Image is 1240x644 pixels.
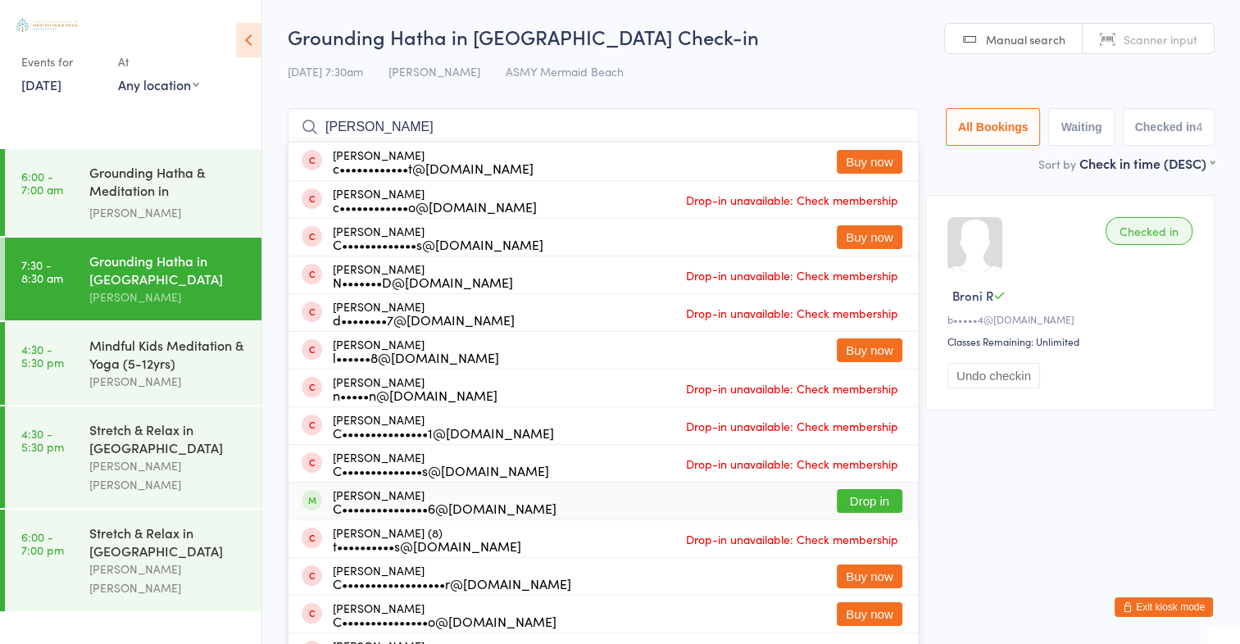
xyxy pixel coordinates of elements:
[21,48,102,75] div: Events for
[333,615,556,628] div: C•••••••••••••••o@[DOMAIN_NAME]
[288,63,363,79] span: [DATE] 7:30am
[333,426,554,439] div: C•••••••••••••••1@[DOMAIN_NAME]
[837,338,902,362] button: Buy now
[21,170,63,196] time: 6:00 - 7:00 am
[89,203,248,222] div: [PERSON_NAME]
[506,63,624,79] span: ASMY Mermaid Beach
[682,527,902,551] span: Drop-in unavailable: Check membership
[21,530,64,556] time: 6:00 - 7:00 pm
[1106,217,1192,245] div: Checked in
[947,363,1040,388] button: Undo checkin
[333,238,543,251] div: C•••••••••••••s@[DOMAIN_NAME]
[89,336,248,372] div: Mindful Kids Meditation & Yoga (5-12yrs)
[333,413,554,439] div: [PERSON_NAME]
[333,338,499,364] div: [PERSON_NAME]
[89,163,248,203] div: Grounding Hatha & Meditation in [GEOGRAPHIC_DATA]
[333,161,534,175] div: c••••••••••••t@[DOMAIN_NAME]
[333,464,549,477] div: C••••••••••••••s@[DOMAIN_NAME]
[21,427,64,453] time: 4:30 - 5:30 pm
[89,524,248,560] div: Stretch & Relax in [GEOGRAPHIC_DATA]
[986,31,1065,48] span: Manual search
[333,187,537,213] div: [PERSON_NAME]
[682,188,902,212] span: Drop-in unavailable: Check membership
[1079,154,1215,172] div: Check in time (DESC)
[5,322,261,405] a: 4:30 -5:30 pmMindful Kids Meditation & Yoga (5-12yrs)[PERSON_NAME]
[1115,597,1213,617] button: Exit kiosk mode
[89,420,248,456] div: Stretch & Relax in [GEOGRAPHIC_DATA]
[333,375,497,401] div: [PERSON_NAME]
[333,388,497,401] div: n•••••n@[DOMAIN_NAME]
[1038,156,1076,172] label: Sort by
[388,63,480,79] span: [PERSON_NAME]
[118,48,199,75] div: At
[947,312,1197,326] div: b•••••4@[DOMAIN_NAME]
[952,287,993,304] span: Broni R
[288,23,1215,50] h2: Grounding Hatha in [GEOGRAPHIC_DATA] Check-in
[118,75,199,93] div: Any location
[682,301,902,325] span: Drop-in unavailable: Check membership
[5,149,261,236] a: 6:00 -7:00 amGrounding Hatha & Meditation in [GEOGRAPHIC_DATA][PERSON_NAME]
[946,108,1041,146] button: All Bookings
[837,565,902,588] button: Buy now
[21,258,63,284] time: 7:30 - 8:30 am
[1123,108,1215,146] button: Checked in4
[16,19,78,32] img: Australian School of Meditation & Yoga (Gold Coast)
[333,351,499,364] div: l••••••8@[DOMAIN_NAME]
[333,300,515,326] div: [PERSON_NAME]
[89,372,248,391] div: [PERSON_NAME]
[333,564,571,590] div: [PERSON_NAME]
[1196,120,1202,134] div: 4
[333,262,513,288] div: [PERSON_NAME]
[333,488,556,515] div: [PERSON_NAME]
[5,238,261,320] a: 7:30 -8:30 amGrounding Hatha in [GEOGRAPHIC_DATA][PERSON_NAME]
[837,489,902,513] button: Drop in
[837,602,902,626] button: Buy now
[333,275,513,288] div: N•••••••D@[DOMAIN_NAME]
[333,601,556,628] div: [PERSON_NAME]
[837,225,902,249] button: Buy now
[333,539,521,552] div: t••••••••••s@[DOMAIN_NAME]
[1048,108,1114,146] button: Waiting
[682,414,902,438] span: Drop-in unavailable: Check membership
[947,334,1197,348] div: Classes Remaining: Unlimited
[837,150,902,174] button: Buy now
[333,148,534,175] div: [PERSON_NAME]
[5,510,261,611] a: 6:00 -7:00 pmStretch & Relax in [GEOGRAPHIC_DATA][PERSON_NAME] [PERSON_NAME]
[89,560,248,597] div: [PERSON_NAME] [PERSON_NAME]
[333,577,571,590] div: C••••••••••••••••••r@[DOMAIN_NAME]
[1124,31,1197,48] span: Scanner input
[682,451,902,476] span: Drop-in unavailable: Check membership
[288,108,919,146] input: Search
[333,501,556,515] div: C•••••••••••••••6@[DOMAIN_NAME]
[21,342,64,369] time: 4:30 - 5:30 pm
[333,526,521,552] div: [PERSON_NAME] (8)
[333,451,549,477] div: [PERSON_NAME]
[5,406,261,508] a: 4:30 -5:30 pmStretch & Relax in [GEOGRAPHIC_DATA][PERSON_NAME] [PERSON_NAME]
[89,252,248,288] div: Grounding Hatha in [GEOGRAPHIC_DATA]
[333,313,515,326] div: d••••••••7@[DOMAIN_NAME]
[333,200,537,213] div: c••••••••••••o@[DOMAIN_NAME]
[89,288,248,306] div: [PERSON_NAME]
[333,224,543,251] div: [PERSON_NAME]
[21,75,61,93] a: [DATE]
[682,263,902,288] span: Drop-in unavailable: Check membership
[89,456,248,494] div: [PERSON_NAME] [PERSON_NAME]
[682,376,902,401] span: Drop-in unavailable: Check membership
